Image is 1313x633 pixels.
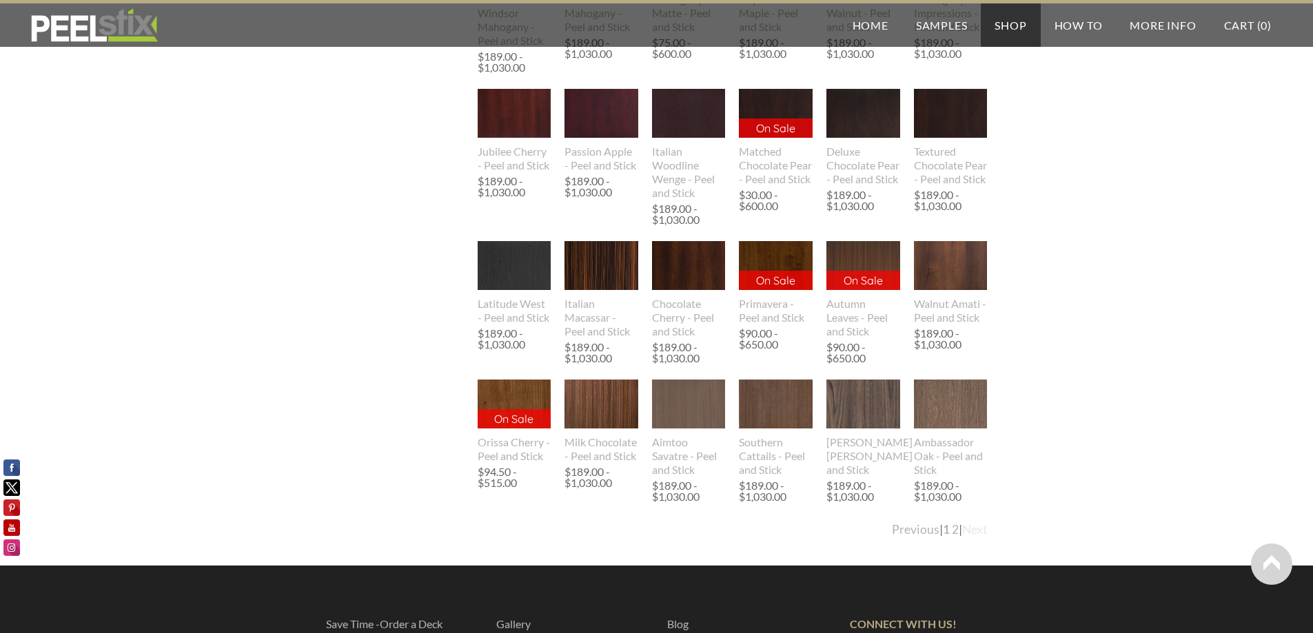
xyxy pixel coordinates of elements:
img: s832171791223022656_p964_i1_w2048.jpeg [739,241,813,290]
a: Ambassador Oak - Peel and Stick [914,380,988,476]
a: More Info [1116,3,1210,47]
a: Shop [981,3,1040,47]
div: Matched Chocolate Pear - Peel and Stick [739,145,813,186]
div: $90.00 - $650.00 [826,342,900,364]
a: Passion Apple - Peel and Stick [564,89,638,172]
div: $189.00 - $1,030.00 [564,466,635,488]
a: How To [1041,3,1117,47]
a: Jubilee Cherry - Peel and Stick [478,89,551,172]
div: [PERSON_NAME] [PERSON_NAME] and Stick [826,435,900,477]
div: $189.00 - $1,030.00 [478,328,548,350]
a: Aimtoo Savatre - Peel and Stick [652,380,726,476]
a: 1 [943,522,950,537]
div: Chocolate Cherry - Peel and Stick [652,297,726,338]
img: s832171791223022656_p505_i1_w400.jpeg [564,241,638,290]
div: Ambassador Oak - Peel and Stick [914,435,988,477]
img: s832171791223022656_p481_i1_w400.jpeg [914,380,988,428]
div: Milk Chocolate - Peel and Stick [564,435,638,463]
div: $189.00 - $1,030.00 [914,480,984,502]
a: Italian Macassar - Peel and Stick [564,241,638,338]
div: $30.00 - $600.00 [739,189,813,211]
div: $189.00 - $1,030.00 [652,342,722,364]
div: $189.00 - $1,030.00 [914,328,984,350]
div: Italian Macassar - Peel and Stick [564,297,638,338]
a: Milk Chocolate - Peel and Stick [564,380,638,462]
img: s832171791223022656_p507_i1_w400.jpeg [652,89,726,138]
img: s832171791223022656_p765_i4_w640.jpeg [739,380,813,428]
div: $189.00 - $1,030.00 [826,37,897,59]
a: Gallery​ [496,617,531,630]
p: On Sale [826,271,900,290]
div: Southern Cattails - Peel and Stick [739,435,813,477]
div: $189.00 - $1,030.00 [739,37,809,59]
a: Deluxe Chocolate Pear - Peel and Stick [826,89,900,185]
img: s832171791223022656_p705_i1_w400.jpeg [739,89,813,138]
img: s832171791223022656_p656_i1_w307.jpeg [477,380,551,428]
strong: CONNECT WITH US! [850,617,957,630]
a: On Sale Autumn Leaves - Peel and Stick [826,241,900,338]
img: s832171791223022656_p583_i1_w400.jpeg [478,241,551,290]
span: 0 [1261,19,1268,32]
div: $189.00 - $1,030.00 [564,37,635,59]
img: s832171791223022656_p509_i1_w400.jpeg [478,89,551,138]
img: s832171791223022656_p584_i1_w400.jpeg [564,380,639,428]
div: Passion Apple - Peel and Stick [564,145,638,172]
div: Aimtoo Savatre - Peel and Stick [652,435,726,477]
div: $189.00 - $1,030.00 [652,480,722,502]
a: Home [839,3,902,47]
p: On Sale [739,118,813,138]
a: [PERSON_NAME] [PERSON_NAME] and Stick [826,380,900,476]
a: Blog [667,617,689,630]
a: 2 [952,522,959,537]
img: s832171791223022656_p471_i1_w400.jpeg [652,241,726,290]
div: Autumn Leaves - Peel and Stick [826,297,900,338]
img: s832171791223022656_p539_i1_w400.jpeg [564,89,638,138]
img: s832171791223022656_p591_i1_w400.jpeg [914,89,988,138]
div: Latitude West - Peel and Stick [478,297,551,324]
div: $189.00 - $1,030.00 [478,51,548,73]
a: Chocolate Cherry - Peel and Stick [652,241,726,338]
div: $75.00 - $600.00 [652,37,726,59]
a: Italian Woodline Wenge - Peel and Stick [652,89,726,199]
div: Deluxe Chocolate Pear - Peel and Stick [826,145,900,186]
div: $90.00 - $650.00 [739,328,813,350]
div: $189.00 - $1,030.00 [564,176,635,198]
div: Orissa Cherry - Peel and Stick [478,435,551,463]
a: Cart (0) [1210,3,1285,47]
a: Textured Chocolate Pear - Peel and Stick [914,89,988,185]
div: $189.00 - $1,030.00 [652,203,722,225]
div: | | [892,521,988,538]
a: On Sale Orissa Cherry - Peel and Stick [478,380,551,462]
div: Textured Chocolate Pear - Peel and Stick [914,145,988,186]
div: $94.50 - $515.00 [478,466,551,488]
a: On Sale Matched Chocolate Pear - Peel and Stick [739,89,813,185]
img: REFACE SUPPLIES [28,8,161,43]
img: s832171791223022656_p578_i1_w400.jpeg [826,241,900,290]
a: Samples [902,3,981,47]
div: Italian Woodline Wenge - Peel and Stick [652,145,726,200]
div: $189.00 - $1,030.00 [914,189,984,211]
a: Save Time -Order a Deck [326,617,442,630]
a: Next [962,522,988,537]
div: $189.00 - $1,030.00 [739,480,809,502]
div: Primavera - Peel and Stick [739,297,813,324]
a: On Sale Primavera - Peel and Stick [739,241,813,324]
a: Southern Cattails - Peel and Stick [739,380,813,476]
div: $189.00 - $1,030.00 [564,342,635,364]
img: s832171791223022656_p667_i2_w307.jpeg [826,380,900,428]
div: Walnut Amati - Peel and Stick [914,297,988,324]
div: $189.00 - $1,030.00 [914,37,984,59]
p: On Sale [739,271,813,290]
div: $189.00 - $1,030.00 [826,480,897,502]
img: s832171791223022656_p473_i1_w400.jpeg [826,89,900,138]
div: $189.00 - $1,030.00 [826,189,897,211]
a: Previous [892,522,939,537]
a: Walnut Amati - Peel and Stick [914,241,988,324]
img: s832171791223022656_p597_i1_w400.jpeg [914,241,988,290]
img: s832171791223022656_p783_i1_w640.jpeg [652,357,726,452]
div: $189.00 - $1,030.00 [478,176,548,198]
div: Jubilee Cherry - Peel and Stick [478,145,551,172]
p: On Sale [478,409,551,428]
a: Latitude West - Peel and Stick [478,241,551,324]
